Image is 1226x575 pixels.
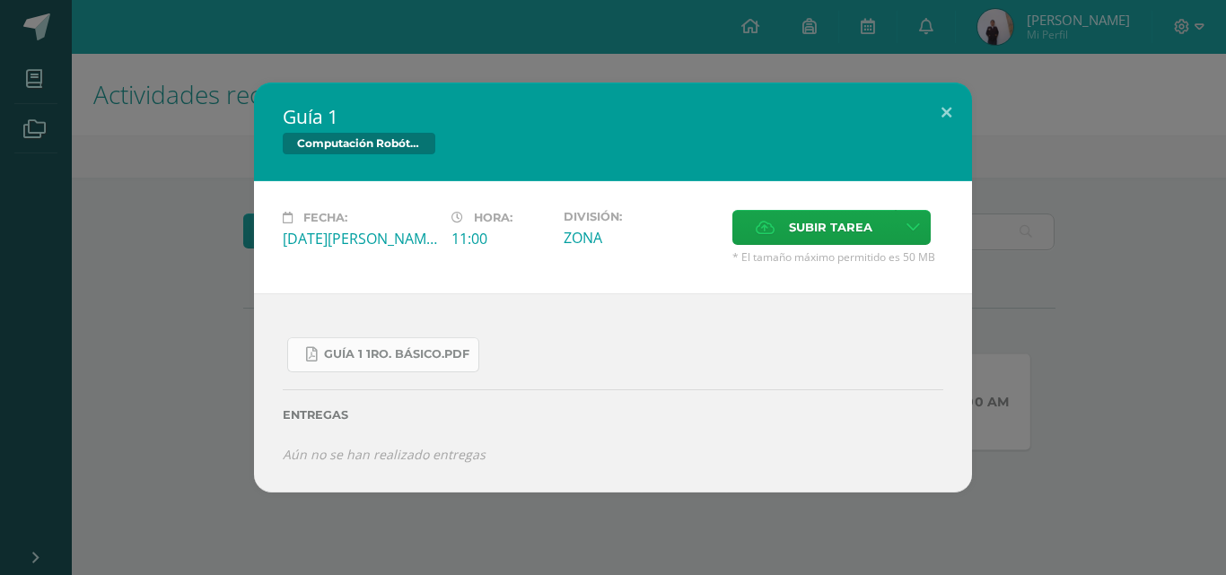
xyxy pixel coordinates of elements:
span: Computación Robótica [283,133,435,154]
span: Fecha: [303,211,347,224]
a: Guía 1 1ro. Básico.pdf [287,337,479,372]
span: Hora: [474,211,512,224]
h2: Guía 1 [283,104,943,129]
i: Aún no se han realizado entregas [283,446,486,463]
div: [DATE][PERSON_NAME] [283,229,437,248]
span: Subir tarea [789,211,872,244]
div: 11:00 [451,229,549,248]
label: Entregas [283,408,943,422]
button: Close (Esc) [921,83,972,144]
span: Guía 1 1ro. Básico.pdf [324,347,469,362]
label: División: [564,210,718,223]
div: ZONA [564,228,718,248]
span: * El tamaño máximo permitido es 50 MB [732,249,943,265]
